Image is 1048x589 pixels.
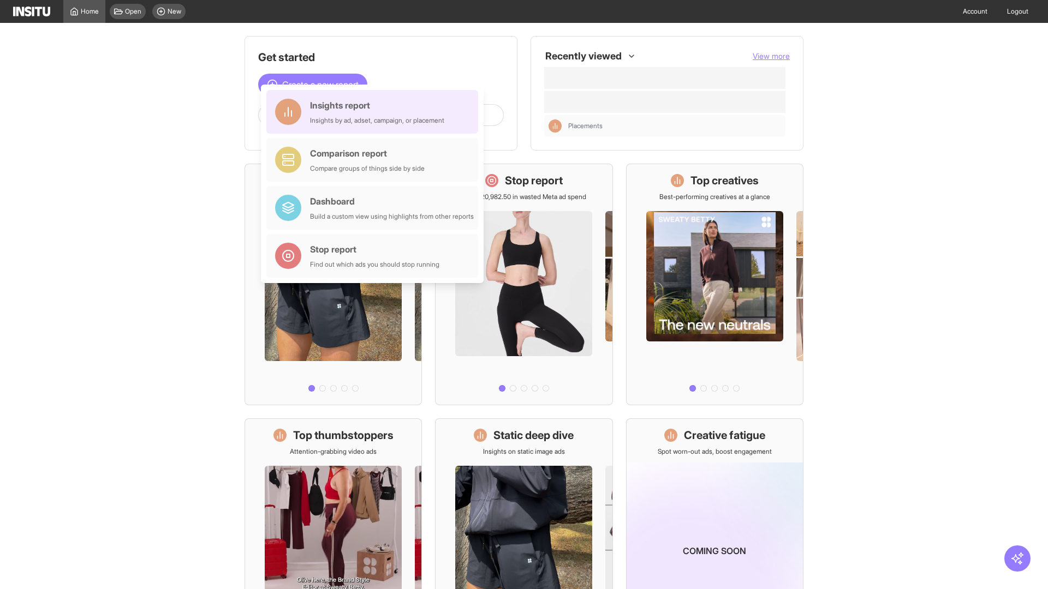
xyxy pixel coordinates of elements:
[258,74,367,95] button: Create a new report
[626,164,803,405] a: Top creativesBest-performing creatives at a glance
[483,447,565,456] p: Insights on static image ads
[505,173,563,188] h1: Stop report
[310,212,474,221] div: Build a custom view using highlights from other reports
[568,122,781,130] span: Placements
[568,122,603,130] span: Placements
[81,7,99,16] span: Home
[290,447,377,456] p: Attention-grabbing video ads
[753,51,790,62] button: View more
[282,78,359,91] span: Create a new report
[125,7,141,16] span: Open
[310,147,425,160] div: Comparison report
[293,428,394,443] h1: Top thumbstoppers
[310,99,444,112] div: Insights report
[168,7,181,16] span: New
[310,195,474,208] div: Dashboard
[435,164,612,405] a: Stop reportSave £20,982.50 in wasted Meta ad spend
[753,51,790,61] span: View more
[245,164,422,405] a: What's live nowSee all active ads instantly
[310,243,439,256] div: Stop report
[659,193,770,201] p: Best-performing creatives at a glance
[13,7,50,16] img: Logo
[493,428,574,443] h1: Static deep dive
[310,260,439,269] div: Find out which ads you should stop running
[690,173,759,188] h1: Top creatives
[310,164,425,173] div: Compare groups of things side by side
[461,193,586,201] p: Save £20,982.50 in wasted Meta ad spend
[310,116,444,125] div: Insights by ad, adset, campaign, or placement
[549,119,562,133] div: Insights
[258,50,504,65] h1: Get started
